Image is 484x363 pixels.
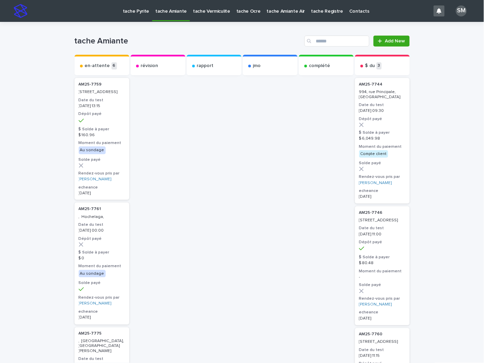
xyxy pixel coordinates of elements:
h3: Moment du paiement [359,269,406,274]
p: [DATE] [79,191,125,196]
h3: Rendez-vous pris par [79,171,125,176]
p: en-attente [85,63,110,69]
h3: Dépôt payé [79,111,125,117]
p: [STREET_ADDRESS] [359,218,406,223]
h3: $ Solde à payer [359,130,406,135]
div: Au sondage [79,146,106,154]
h3: Rendez-vous pris par [359,296,406,302]
h1: tache Amiante [75,36,302,46]
h3: Dépôt payé [359,116,406,122]
h3: Moment du paiement [79,263,125,269]
h3: $ Solde à payer [79,127,125,132]
p: 6 [112,62,117,69]
a: Add New [374,36,409,47]
p: rapport [197,63,214,69]
h3: Rendez-vous pris par [79,295,125,301]
h3: Date du test [79,98,125,103]
h3: Solde payé [79,280,125,286]
a: [PERSON_NAME] [359,302,392,307]
h3: Rendez-vous pris par [359,174,406,180]
p: - [359,275,406,280]
p: [STREET_ADDRESS] [359,340,406,345]
p: [DATE] 13:15 [79,104,125,108]
p: , Hochelaga, [79,215,125,219]
h3: echeance [359,310,406,315]
p: [DATE] [359,316,406,321]
h3: Solde payé [359,160,406,166]
h3: Date du test [359,225,406,231]
h3: Date du test [79,356,125,362]
p: $ 0 [79,256,125,261]
p: 3 [377,62,382,69]
input: Search [304,36,369,47]
h3: echeance [359,188,406,194]
h3: Solde payé [79,157,125,163]
a: AM25-7759 [STREET_ADDRESS]Date du test[DATE] 13:15Dépôt payé$ Solde à payer$ 160.96Moment du paie... [75,78,129,200]
img: stacker-logo-s-only.png [14,4,27,18]
div: Compte client [359,150,388,158]
p: révision [141,63,158,69]
p: jmo [253,63,261,69]
h3: Moment du paiement [359,144,406,150]
p: AM25-7746 [359,210,406,215]
a: AM25-7744 994, rue Principale, [GEOGRAPHIC_DATA]Date du test[DATE] 09:30Dépôt payé$ Solde à payer... [355,78,410,204]
p: [DATE] 11:00 [359,232,406,237]
a: [PERSON_NAME] [79,301,112,306]
h3: echeance [79,309,125,315]
h3: Dépôt payé [359,239,406,245]
p: $ 6,049.98 [359,136,406,141]
h3: Solde payé [359,282,406,288]
p: AM25-7761 [79,207,125,211]
p: $ 160.96 [79,133,125,138]
p: [DATE] 00:00 [79,228,125,233]
p: [DATE] 09:30 [359,108,406,113]
p: [DATE] [79,315,125,320]
h3: $ Solde à payer [79,250,125,255]
a: [PERSON_NAME] [359,181,392,185]
p: , [GEOGRAPHIC_DATA], [GEOGRAPHIC_DATA][PERSON_NAME] [79,339,125,354]
p: [DATE] [359,194,406,199]
p: AM25-7760 [359,332,406,337]
h3: Date du test [359,348,406,353]
p: $ 80.48 [359,261,406,265]
h3: Dépôt payé [79,236,125,242]
h3: Moment du paiement [79,140,125,146]
p: [DATE] 11:15 [359,354,406,359]
h3: Date du test [79,222,125,228]
p: complété [309,63,330,69]
h3: $ Solde à payer [359,255,406,260]
div: SM [456,5,467,16]
div: Au sondage [79,270,106,277]
a: AM25-7761 , Hochelaga,Date du test[DATE] 00:00Dépôt payé$ Solde à payer$ 0Moment du paiementAu so... [75,203,129,324]
h3: echeance [79,185,125,190]
p: $ du [365,63,375,69]
a: [PERSON_NAME] [79,177,112,182]
span: Add New [385,39,405,43]
a: AM25-7746 [STREET_ADDRESS]Date du test[DATE] 11:00Dépôt payé$ Solde à payer$ 80.48Moment du paiem... [355,206,410,325]
p: AM25-7759 [79,82,125,87]
p: AM25-7744 [359,82,406,87]
p: 994, rue Principale, [GEOGRAPHIC_DATA] [359,90,406,100]
h3: Date du test [359,102,406,108]
p: AM25-7775 [79,332,125,336]
p: [STREET_ADDRESS] [79,90,125,94]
